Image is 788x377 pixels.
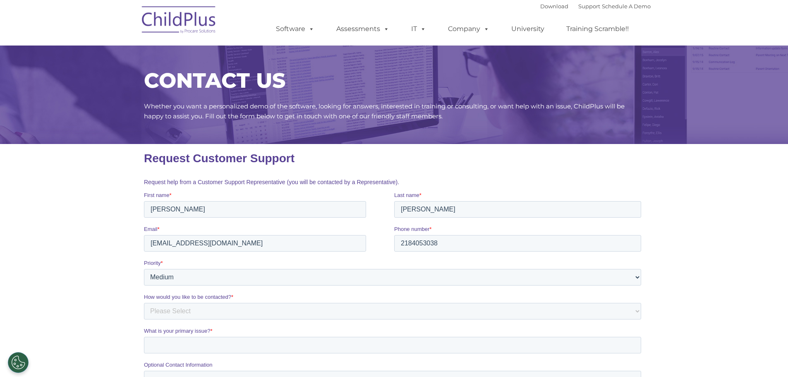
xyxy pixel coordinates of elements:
[503,21,553,37] a: University
[144,68,285,93] span: CONTACT US
[540,3,568,10] a: Download
[558,21,637,37] a: Training Scramble!!
[268,21,323,37] a: Software
[328,21,398,37] a: Assessments
[440,21,498,37] a: Company
[403,21,434,37] a: IT
[138,0,220,42] img: ChildPlus by Procare Solutions
[602,3,651,10] a: Schedule A Demo
[540,3,651,10] font: |
[578,3,600,10] a: Support
[144,102,625,120] span: Whether you want a personalized demo of the software, looking for answers, interested in training...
